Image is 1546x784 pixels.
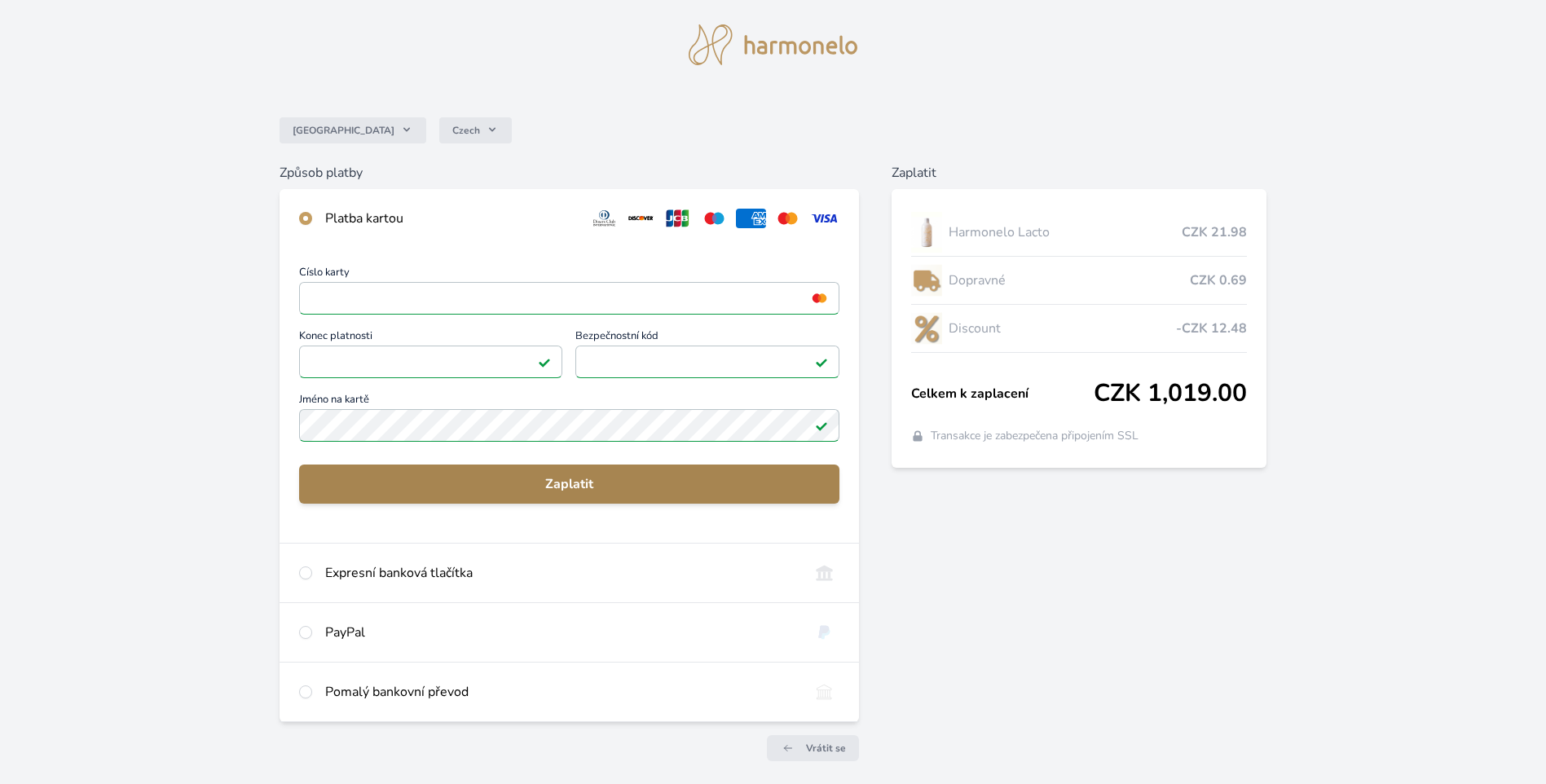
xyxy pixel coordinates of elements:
span: Vrátit se [806,742,846,755]
input: Jméno na kartěPlatné pole [299,409,839,442]
iframe: Iframe pro datum vypršení platnosti [306,350,555,373]
span: Czech [452,124,480,137]
img: mc.svg [773,209,803,228]
img: CLEAN_LACTO_se_stinem_x-hi-lo.jpg [911,212,942,253]
img: Platné pole [815,419,828,432]
div: Platba kartou [325,209,576,228]
button: Zaplatit [299,465,839,504]
h6: Zaplatit [892,163,1267,183]
img: onlineBanking_CZ.svg [809,563,839,583]
button: [GEOGRAPHIC_DATA] [280,117,426,143]
img: discount-lo.png [911,308,942,349]
a: Vrátit se [767,735,859,761]
span: Discount [949,319,1177,338]
img: mc [808,291,830,306]
img: delivery-lo.png [911,260,942,301]
iframe: Iframe pro číslo karty [306,287,832,310]
img: discover.svg [626,209,656,228]
img: diners.svg [589,209,619,228]
span: CZK 1,019.00 [1094,379,1247,408]
span: CZK 21.98 [1182,222,1247,242]
div: Expresní banková tlačítka [325,563,796,583]
span: -CZK 12.48 [1176,319,1247,338]
span: Bezpečnostní kód [575,331,839,346]
img: bankTransfer_IBAN.svg [809,682,839,702]
span: Jméno na kartě [299,394,839,409]
div: Pomalý bankovní převod [325,682,796,702]
span: Konec platnosti [299,331,562,346]
span: Transakce je zabezpečena připojením SSL [931,428,1139,444]
span: Dopravné [949,271,1191,290]
h6: Způsob platby [280,163,859,183]
span: [GEOGRAPHIC_DATA] [293,124,394,137]
span: Harmonelo Lacto [949,222,1183,242]
img: amex.svg [736,209,766,228]
span: Číslo karty [299,267,839,282]
span: Zaplatit [312,474,826,494]
img: logo.svg [689,24,858,65]
span: CZK 0.69 [1190,271,1247,290]
iframe: Iframe pro bezpečnostní kód [583,350,831,373]
img: jcb.svg [663,209,693,228]
img: Platné pole [538,355,551,368]
img: Platné pole [815,355,828,368]
button: Czech [439,117,512,143]
span: Celkem k zaplacení [911,384,1095,403]
img: visa.svg [809,209,839,228]
img: paypal.svg [809,623,839,642]
div: PayPal [325,623,796,642]
img: maestro.svg [699,209,729,228]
